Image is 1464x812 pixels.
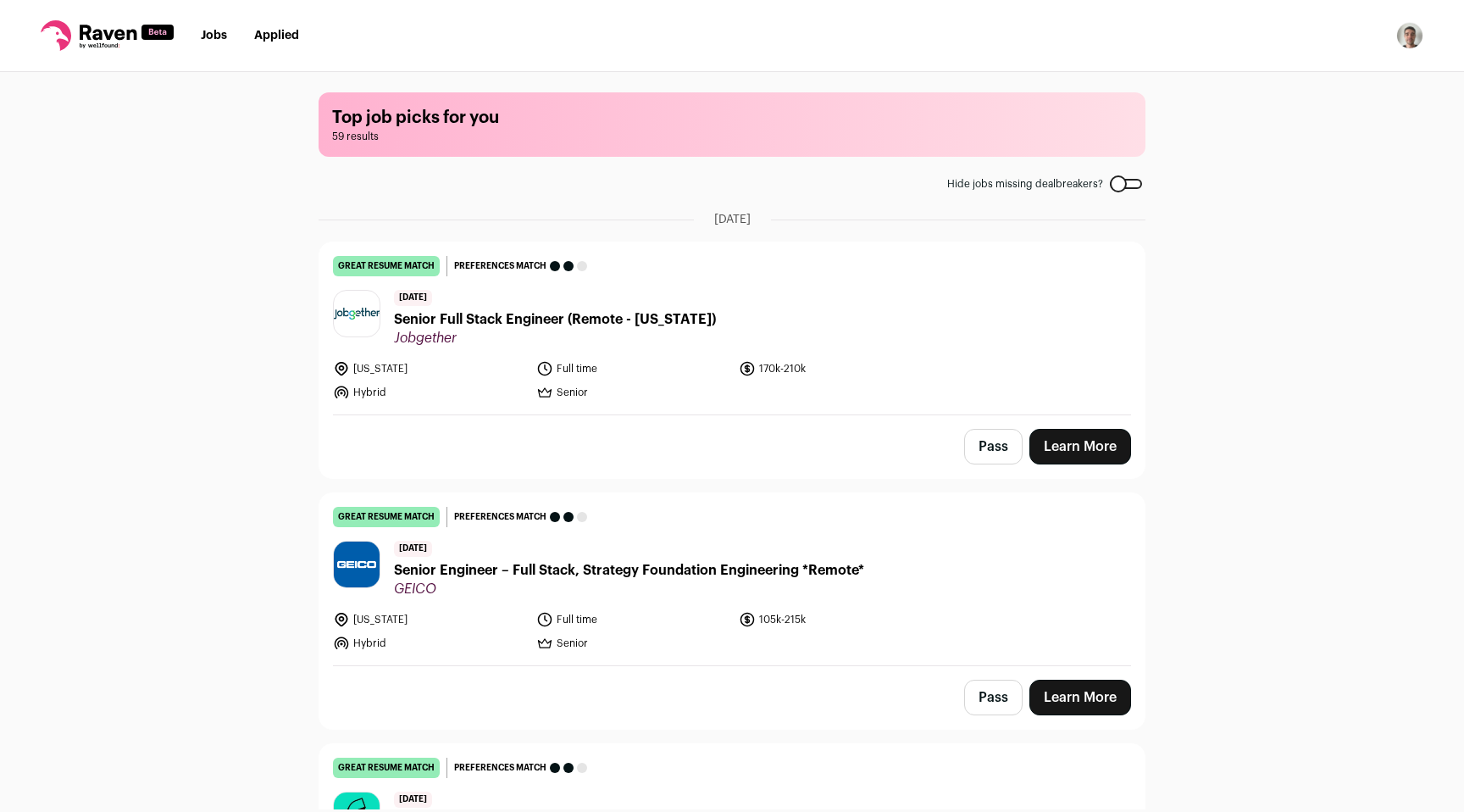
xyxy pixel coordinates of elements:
[319,242,1145,414] a: great resume match Preferences match [DATE] Senior Full Stack Engineer (Remote - [US_STATE]) Jobg...
[1396,22,1423,49] img: 10648077-medium_jpg
[536,635,729,652] li: Senior
[454,509,546,526] span: Preferences match
[739,360,932,377] li: 170k-210k
[1029,429,1131,464] a: Learn More
[536,611,729,628] li: Full time
[739,611,932,628] li: 105k-215k
[333,758,440,778] div: great resume match
[319,493,1145,665] a: great resume match Preferences match [DATE] Senior Engineer – Full Stack, Strategy Foundation Eng...
[394,560,864,581] span: Senior Engineer – Full Stack, Strategy Foundation Engineering *Remote*
[1396,22,1423,49] button: Open dropdown
[201,30,227,42] a: Jobs
[394,541,432,557] span: [DATE]
[333,256,440,276] div: great resume match
[333,507,440,527] div: great resume match
[334,542,380,587] img: 58da5fe15ec08c86abc5c8fb1424a25c13b7d5ca55c837a70c380ea5d586a04d.jpg
[394,792,432,808] span: [DATE]
[536,360,729,377] li: Full time
[333,635,526,652] li: Hybrid
[394,309,716,330] span: Senior Full Stack Engineer (Remote - [US_STATE])
[333,384,526,401] li: Hybrid
[536,384,729,401] li: Senior
[947,177,1103,191] span: Hide jobs missing dealbreakers?
[454,759,546,776] span: Preferences match
[964,429,1023,464] button: Pass
[332,106,1132,130] h1: Top job picks for you
[964,680,1023,715] button: Pass
[394,290,432,306] span: [DATE]
[254,30,299,42] a: Applied
[454,258,546,275] span: Preferences match
[394,330,716,347] span: Jobgether
[333,360,526,377] li: [US_STATE]
[333,611,526,628] li: [US_STATE]
[394,581,864,598] span: GEICO
[334,308,380,319] img: 2f0507b7b970e2aa8dbb0a678288a59332fe383c5938d70ab71b04b158010895.jpg
[1029,680,1131,715] a: Learn More
[332,130,1132,143] span: 59 results
[714,211,751,228] span: [DATE]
